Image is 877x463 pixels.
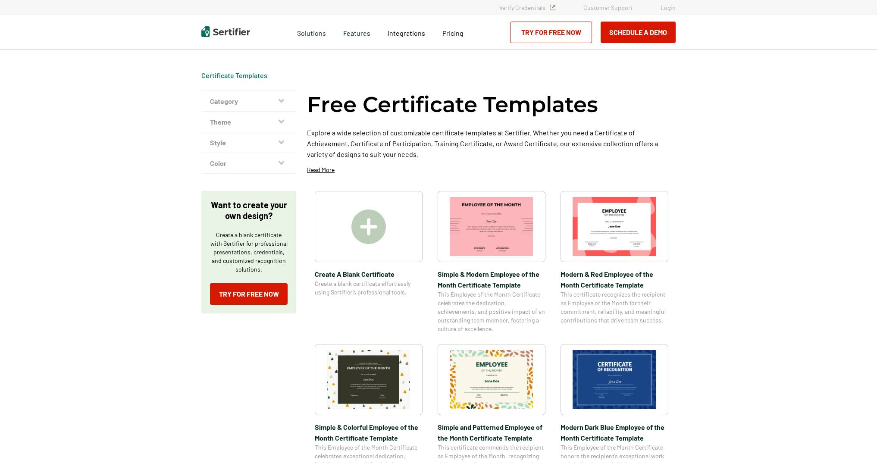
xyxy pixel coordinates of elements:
[573,197,656,256] img: Modern & Red Employee of the Month Certificate Template
[201,132,296,153] button: Style
[327,350,410,409] img: Simple & Colorful Employee of the Month Certificate Template
[343,27,370,38] span: Features
[388,27,425,38] a: Integrations
[450,197,533,256] img: Simple & Modern Employee of the Month Certificate Template
[315,279,423,297] span: Create a blank certificate effortlessly using Sertifier’s professional tools.
[210,200,288,221] p: Want to create your own design?
[201,112,296,132] button: Theme
[550,5,555,10] img: Verified
[307,127,676,160] p: Explore a wide selection of customizable certificate templates at Sertifier. Whether you need a C...
[510,22,592,43] a: Try for Free Now
[388,29,425,37] span: Integrations
[561,422,668,443] span: Modern Dark Blue Employee of the Month Certificate Template
[442,27,464,38] a: Pricing
[442,29,464,37] span: Pricing
[438,191,545,333] a: Simple & Modern Employee of the Month Certificate TemplateSimple & Modern Employee of the Month C...
[201,26,250,37] img: Sertifier | Digital Credentialing Platform
[561,269,668,290] span: Modern & Red Employee of the Month Certificate Template
[438,290,545,333] span: This Employee of the Month Certificate celebrates the dedication, achievements, and positive impa...
[351,210,386,244] img: Create A Blank Certificate
[561,290,668,325] span: This certificate recognizes the recipient as Employee of the Month for their commitment, reliabil...
[573,350,656,409] img: Modern Dark Blue Employee of the Month Certificate Template
[201,153,296,174] button: Color
[583,4,633,11] a: Customer Support
[661,4,676,11] a: Login
[438,422,545,443] span: Simple and Patterned Employee of the Month Certificate Template
[438,269,545,290] span: Simple & Modern Employee of the Month Certificate Template
[307,166,335,174] p: Read More
[315,269,423,279] span: Create A Blank Certificate
[210,283,288,305] a: Try for Free Now
[201,71,267,79] a: Certificate Templates
[201,71,267,80] span: Certificate Templates
[201,71,267,80] div: Breadcrumb
[499,4,555,11] a: Verify Credentials
[201,91,296,112] button: Category
[315,422,423,443] span: Simple & Colorful Employee of the Month Certificate Template
[561,191,668,333] a: Modern & Red Employee of the Month Certificate TemplateModern & Red Employee of the Month Certifi...
[450,350,533,409] img: Simple and Patterned Employee of the Month Certificate Template
[210,231,288,274] p: Create a blank certificate with Sertifier for professional presentations, credentials, and custom...
[297,27,326,38] span: Solutions
[307,91,598,119] h1: Free Certificate Templates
